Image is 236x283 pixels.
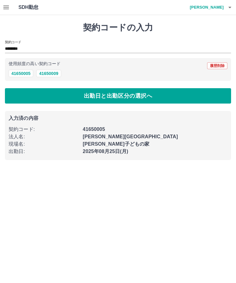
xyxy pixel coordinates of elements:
b: 2025年08月25日(月) [83,149,128,154]
p: 契約コード : [9,126,79,133]
button: 41650009 [36,70,61,77]
button: 出勤日と出勤区分の選択へ [5,88,231,104]
p: 使用頻度の高い契約コード [9,62,61,66]
b: [PERSON_NAME]子どもの家 [83,141,149,147]
p: 現場名 : [9,140,79,148]
h2: 契約コード [5,40,21,45]
b: 41650005 [83,127,105,132]
p: 入力済の内容 [9,116,227,121]
p: 出勤日 : [9,148,79,155]
p: 法人名 : [9,133,79,140]
button: 41650005 [9,70,33,77]
h1: 契約コードの入力 [5,22,231,33]
b: [PERSON_NAME][GEOGRAPHIC_DATA] [83,134,178,139]
button: 履歴削除 [207,62,227,69]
